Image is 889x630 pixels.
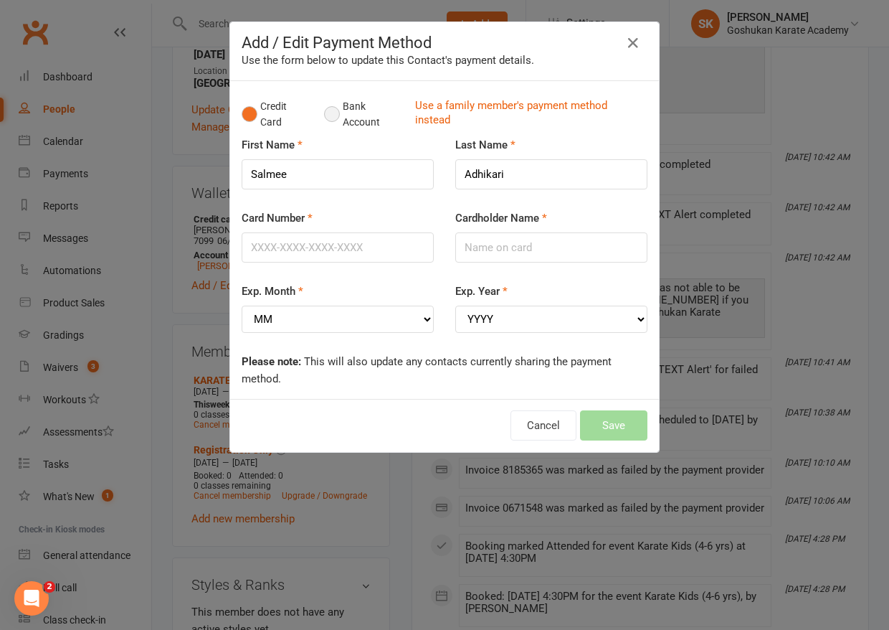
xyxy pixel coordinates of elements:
label: Exp. Year [455,283,508,300]
label: First Name [242,136,303,154]
button: Close [622,32,645,55]
label: Last Name [455,136,515,154]
label: Exp. Month [242,283,303,300]
input: Name on card [455,232,647,263]
span: 2 [44,581,55,593]
strong: Please note: [242,355,301,368]
iframe: Intercom live chat [14,581,49,616]
label: Card Number [242,210,313,227]
button: Credit Card [242,93,309,136]
label: Cardholder Name [455,210,547,227]
input: XXXX-XXXX-XXXX-XXXX [242,232,434,263]
a: Use a family member's payment method instead [415,98,640,131]
div: Use the form below to update this Contact's payment details. [242,52,647,69]
button: Cancel [510,410,576,441]
span: This will also update any contacts currently sharing the payment method. [242,355,612,385]
h4: Add / Edit Payment Method [242,34,647,52]
button: Bank Account [324,93,404,136]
